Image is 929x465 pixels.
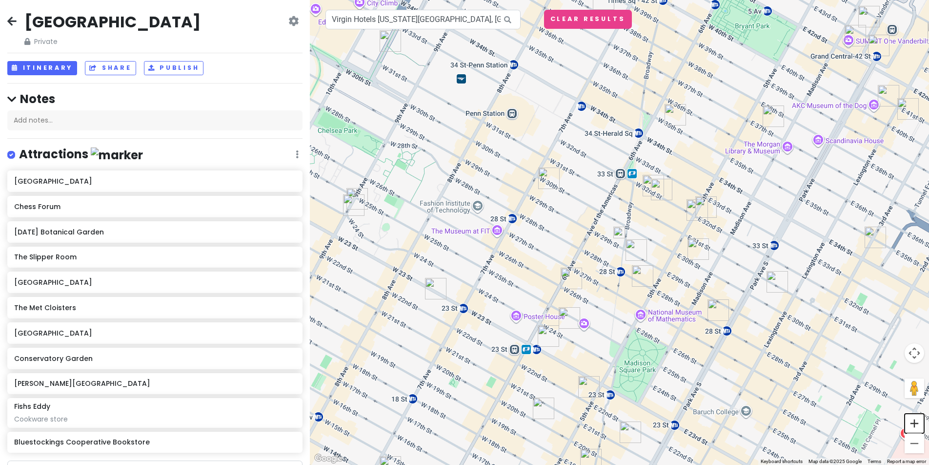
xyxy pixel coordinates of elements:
[312,452,344,465] img: Google
[14,379,295,388] h6: [PERSON_NAME][GEOGRAPHIC_DATA]
[905,379,924,398] button: Drag Pegman onto the map to open Street View
[85,61,136,75] button: Share
[707,299,729,321] div: Atoboy
[865,227,886,248] div: Shuya
[346,188,368,210] div: Txikito
[538,325,559,347] div: Four Season Cafe
[868,459,881,464] a: Terms (opens in new tab)
[763,106,784,127] div: CHILI
[14,402,50,411] h6: Fishs Eddy
[559,307,580,329] div: Hole In The Wall
[905,414,924,433] button: Zoom in
[561,268,582,289] div: The Grey Dog—Flatiron
[761,458,803,465] button: Keyboard shortcuts
[651,179,672,200] div: Jongro BBQ
[14,202,295,211] h6: Chess Forum
[91,148,143,163] img: marker
[626,239,647,261] div: Koloman
[905,343,924,363] button: Map camera controls
[767,271,788,293] div: Çka Ka Qëllue
[7,110,303,131] div: Add notes...
[14,177,295,186] h6: [GEOGRAPHIC_DATA]
[905,434,924,453] button: Zoom out
[14,415,295,423] div: Cookware store
[24,12,201,32] h2: [GEOGRAPHIC_DATA]
[578,376,600,398] div: S&P Lunch
[687,199,708,221] div: NUBIANI
[845,25,866,46] div: Le Pavillon
[878,85,899,106] div: Katagiri Japanese Grocery
[7,61,77,75] button: Itinerary
[643,175,664,196] div: Turntable LP Bar & Karaoke
[14,303,295,312] h6: The Met Cloisters
[14,228,295,236] h6: [DATE] Botanical Garden
[14,329,295,338] h6: [GEOGRAPHIC_DATA]
[14,253,295,261] h6: The Slipper Room
[887,459,926,464] a: Report a map error
[343,194,364,216] div: Shukette
[897,98,919,120] div: Albert’s Bar
[538,168,560,189] div: Honeycomb
[868,35,889,56] div: Grand Central Oyster Bar
[533,398,554,419] div: odo
[380,30,401,52] div: Ci Siamo
[425,278,446,299] div: Lobby Bar at The Hotel Chelsea
[695,196,717,218] div: Baekjeong NYC
[7,91,303,106] h4: Notes
[144,61,204,75] button: Publish
[325,10,521,29] input: Search a place
[620,422,641,443] div: Cosme
[665,104,686,126] div: Cho Dang Gol
[632,265,653,287] div: Lola's
[544,10,632,29] button: Clear Results
[808,459,862,464] span: Map data ©2025 Google
[312,452,344,465] a: Open this area in Google Maps (opens a new window)
[687,238,709,260] div: George Bang Bang
[19,147,143,163] h4: Attractions
[14,278,295,287] h6: [GEOGRAPHIC_DATA]
[24,36,201,47] span: Private
[14,438,295,446] h6: Bluestockings Cooperative Bookstore
[858,6,880,27] div: Bergamo’s
[14,354,295,363] h6: Conservatory Garden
